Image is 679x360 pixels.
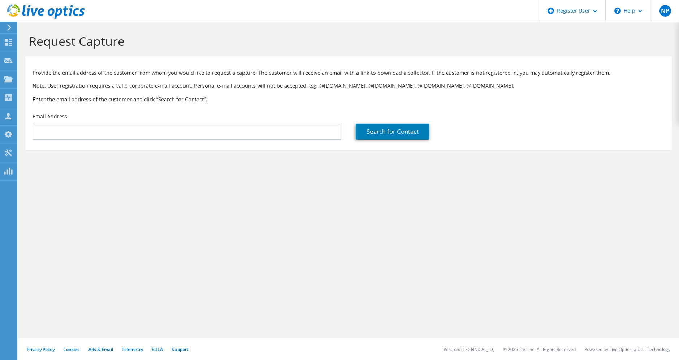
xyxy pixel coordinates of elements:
[122,346,143,352] a: Telemetry
[33,82,665,90] p: Note: User registration requires a valid corporate e-mail account. Personal e-mail accounts will ...
[29,34,665,49] h1: Request Capture
[356,124,429,140] a: Search for Contact
[172,346,189,352] a: Support
[33,69,665,77] p: Provide the email address of the customer from whom you would like to request a capture. The cust...
[33,113,67,120] label: Email Address
[33,95,665,103] h3: Enter the email address of the customer and click “Search for Contact”.
[584,346,670,352] li: Powered by Live Optics, a Dell Technology
[88,346,113,352] a: Ads & Email
[63,346,80,352] a: Cookies
[444,346,494,352] li: Version: [TECHNICAL_ID]
[27,346,55,352] a: Privacy Policy
[659,5,671,17] span: NP
[503,346,576,352] li: © 2025 Dell Inc. All Rights Reserved
[614,8,621,14] svg: \n
[152,346,163,352] a: EULA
